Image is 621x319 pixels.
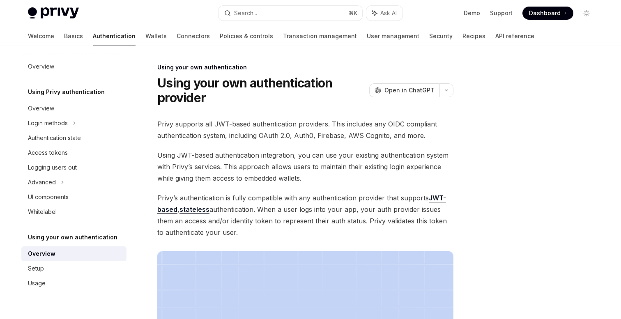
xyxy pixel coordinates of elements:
a: Recipes [462,26,485,46]
a: User management [367,26,419,46]
span: Privy’s authentication is fully compatible with any authentication provider that supports , authe... [157,192,453,238]
span: Open in ChatGPT [384,86,435,94]
a: API reference [495,26,534,46]
a: Whitelabel [21,204,126,219]
span: ⌘ K [349,10,357,16]
div: Advanced [28,177,56,187]
h5: Using your own authentication [28,232,117,242]
a: Logging users out [21,160,126,175]
div: Authentication state [28,133,81,143]
a: Support [490,9,513,17]
div: Login methods [28,118,68,128]
a: Usage [21,276,126,291]
span: Privy supports all JWT-based authentication providers. This includes any OIDC compliant authentic... [157,118,453,141]
a: Demo [464,9,480,17]
a: Overview [21,246,126,261]
a: Authentication [93,26,136,46]
div: Overview [28,249,55,259]
div: Using your own authentication [157,63,453,71]
div: Whitelabel [28,207,57,217]
div: Overview [28,103,54,113]
a: Policies & controls [220,26,273,46]
a: Setup [21,261,126,276]
a: Authentication state [21,131,126,145]
div: UI components [28,192,69,202]
a: Security [429,26,453,46]
a: Overview [21,59,126,74]
span: Dashboard [529,9,561,17]
button: Search...⌘K [218,6,362,21]
button: Toggle dark mode [580,7,593,20]
a: stateless [179,205,209,214]
span: Using JWT-based authentication integration, you can use your existing authentication system with ... [157,149,453,184]
a: Wallets [145,26,167,46]
a: Access tokens [21,145,126,160]
a: Transaction management [283,26,357,46]
a: Overview [21,101,126,116]
a: Connectors [177,26,210,46]
a: Basics [64,26,83,46]
div: Logging users out [28,163,77,172]
a: Dashboard [522,7,573,20]
div: Access tokens [28,148,68,158]
h1: Using your own authentication provider [157,76,366,105]
img: light logo [28,7,79,19]
button: Ask AI [366,6,402,21]
div: Setup [28,264,44,273]
a: UI components [21,190,126,204]
div: Usage [28,278,46,288]
div: Search... [234,8,257,18]
h5: Using Privy authentication [28,87,105,97]
a: Welcome [28,26,54,46]
div: Overview [28,62,54,71]
button: Open in ChatGPT [369,83,439,97]
span: Ask AI [380,9,397,17]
